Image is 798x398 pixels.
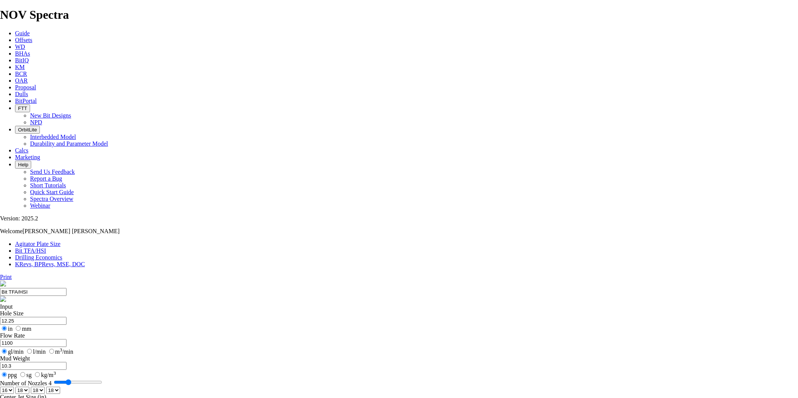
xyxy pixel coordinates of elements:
input: gl/min [2,349,7,354]
input: kg/m3 [35,372,40,377]
a: WD [15,44,25,50]
a: New Bit Designs [30,112,71,119]
a: Send Us Feedback [30,169,75,175]
a: Spectra Overview [30,196,73,202]
a: Marketing [15,154,40,160]
label: kg/m [33,372,56,378]
sup: 3 [53,370,56,375]
span: Help [18,162,28,167]
span: [PERSON_NAME] [PERSON_NAME] [23,228,119,234]
sup: 3 [60,347,62,353]
label: sg [18,372,32,378]
a: Dulls [15,91,28,97]
a: KM [15,64,25,70]
button: Help [15,161,31,169]
a: BHAs [15,50,30,57]
input: in [2,326,7,331]
a: NPD [30,119,42,125]
a: Proposal [15,84,36,90]
a: Bit TFA/HSI [15,247,46,254]
a: Quick Start Guide [30,189,74,195]
input: ppg [2,372,7,377]
button: OrbitLite [15,126,40,134]
button: FTT [15,104,30,112]
a: Offsets [15,37,32,43]
label: mm [14,326,31,332]
input: mm [16,326,21,331]
input: m3/min [49,349,54,354]
a: Webinar [30,202,50,209]
span: OrbitLite [18,127,37,133]
a: Interbedded Model [30,134,76,140]
a: BitPortal [15,98,37,104]
a: Calcs [15,147,29,154]
a: BitIQ [15,57,29,63]
span: FTT [18,106,27,111]
a: Report a Bug [30,175,62,182]
a: Agitator Plate Size [15,241,60,247]
a: KRevs, BPRevs, MSE, DOC [15,261,85,267]
a: Durability and Parameter Model [30,140,108,147]
a: Guide [15,30,30,36]
a: OAR [15,77,28,84]
input: sg [20,372,25,377]
a: Drilling Economics [15,254,62,261]
input: l/min [27,349,32,354]
label: m /min [47,348,73,355]
label: l/min [25,348,46,355]
a: BCR [15,71,27,77]
a: Short Tutorials [30,182,66,188]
